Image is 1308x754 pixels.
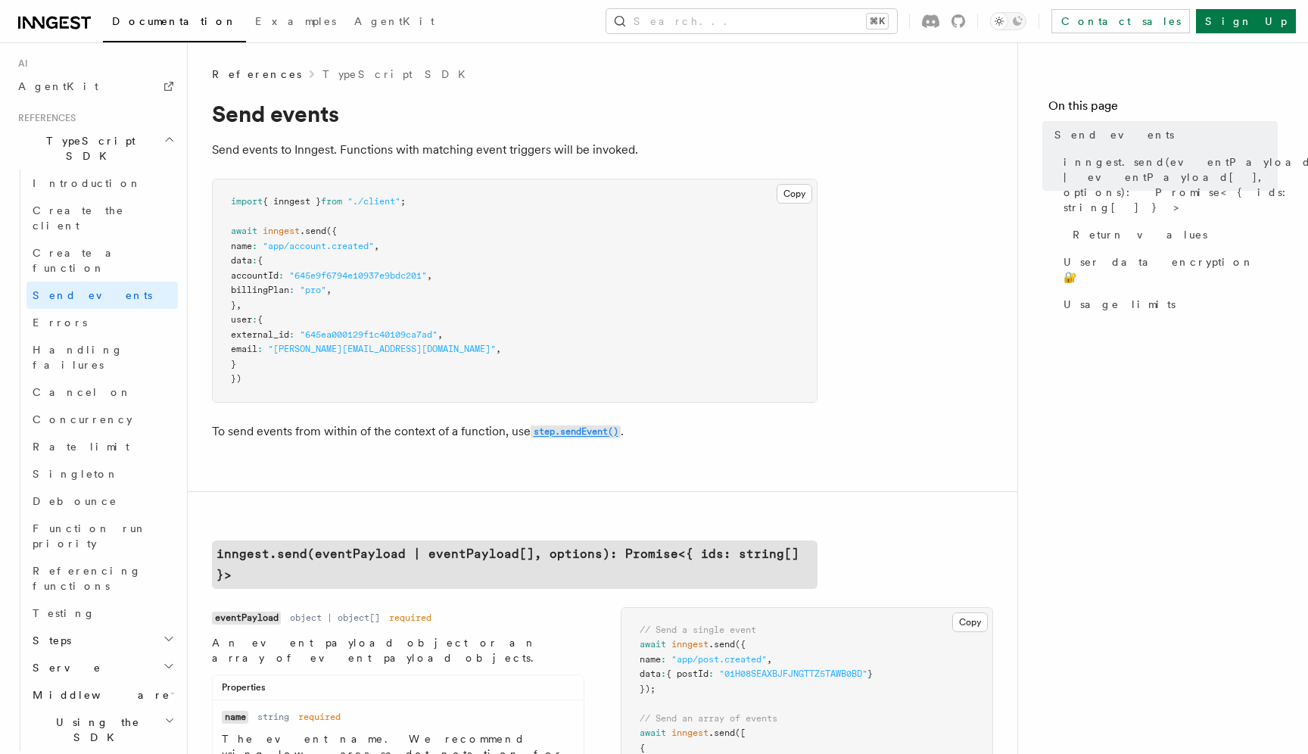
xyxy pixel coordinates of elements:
[26,433,178,460] a: Rate limit
[867,14,888,29] kbd: ⌘K
[26,309,178,336] a: Errors
[26,170,178,197] a: Introduction
[1196,9,1296,33] a: Sign Up
[12,58,28,70] span: AI
[12,73,178,100] a: AgentKit
[246,5,345,41] a: Examples
[671,654,767,665] span: "app/post.created"
[952,612,988,632] button: Copy
[231,285,289,295] span: billingPlan
[231,314,252,325] span: user
[1057,148,1278,221] a: inngest.send(eventPayload | eventPayload[], options): Promise<{ ids: string[] }>
[26,681,178,709] button: Middleware
[231,300,236,310] span: }
[268,344,496,354] span: "[PERSON_NAME][EMAIL_ADDRESS][DOMAIN_NAME]"
[606,9,897,33] button: Search...⌘K
[354,15,434,27] span: AgentKit
[322,67,475,82] a: TypeScript SDK
[257,344,263,354] span: :
[374,241,379,251] span: ,
[252,314,257,325] span: :
[26,239,178,282] a: Create a function
[26,715,164,745] span: Using the SDK
[103,5,246,42] a: Documentation
[640,728,666,738] span: await
[279,270,284,281] span: :
[990,12,1026,30] button: Toggle dark mode
[26,709,178,751] button: Using the SDK
[12,112,76,124] span: References
[33,247,123,274] span: Create a function
[212,541,817,589] a: inngest.send(eventPayload | eventPayload[], options): Promise<{ ids: string[] }>
[26,488,178,515] a: Debounce
[12,170,178,751] div: TypeScript SDK
[867,668,873,679] span: }
[671,639,708,650] span: inngest
[640,743,645,753] span: {
[640,668,661,679] span: data
[231,344,257,354] span: email
[263,241,374,251] span: "app/account.created"
[300,329,438,340] span: "645ea000129f1c40109ca7ad"
[257,711,289,723] dd: string
[26,336,178,379] a: Handling failures
[531,424,621,438] a: step.sendEvent()
[1048,121,1278,148] a: Send events
[531,425,621,438] code: step.sendEvent()
[640,654,661,665] span: name
[26,460,178,488] a: Singleton
[212,612,281,625] code: eventPayload
[289,270,427,281] span: "645e9f6794e10937e9bdc201"
[1057,291,1278,318] a: Usage limits
[400,196,406,207] span: ;
[33,441,129,453] span: Rate limit
[231,329,289,340] span: external_id
[708,728,735,738] span: .send
[1064,254,1278,285] span: User data encryption 🔐
[33,386,132,398] span: Cancel on
[389,612,431,624] dd: required
[298,711,341,723] dd: required
[212,67,301,82] span: References
[26,660,101,675] span: Serve
[640,625,756,635] span: // Send a single event
[212,421,817,443] p: To send events from within of the context of a function, use .
[33,316,87,329] span: Errors
[231,255,252,266] span: data
[300,226,326,236] span: .send
[719,668,867,679] span: "01H08SEAXBJFJNGTTZ5TAWB0BD"
[18,80,98,92] span: AgentKit
[26,600,178,627] a: Testing
[33,607,95,619] span: Testing
[263,196,321,207] span: { inngest }
[26,197,178,239] a: Create the client
[666,668,708,679] span: { postId
[671,728,708,738] span: inngest
[26,282,178,309] a: Send events
[257,314,263,325] span: {
[33,413,132,425] span: Concurrency
[345,5,444,41] a: AgentKit
[735,728,746,738] span: ([
[33,344,123,371] span: Handling failures
[26,654,178,681] button: Serve
[326,285,332,295] span: ,
[252,255,257,266] span: :
[213,681,584,700] div: Properties
[231,270,279,281] span: accountId
[26,406,178,433] a: Concurrency
[212,635,584,665] p: An event payload object or an array of event payload objects.
[33,468,119,480] span: Singleton
[1054,127,1174,142] span: Send events
[231,359,236,369] span: }
[708,639,735,650] span: .send
[640,639,666,650] span: await
[661,668,666,679] span: :
[1051,9,1190,33] a: Contact sales
[257,255,263,266] span: {
[231,241,252,251] span: name
[1064,297,1176,312] span: Usage limits
[1048,97,1278,121] h4: On this page
[735,639,746,650] span: ({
